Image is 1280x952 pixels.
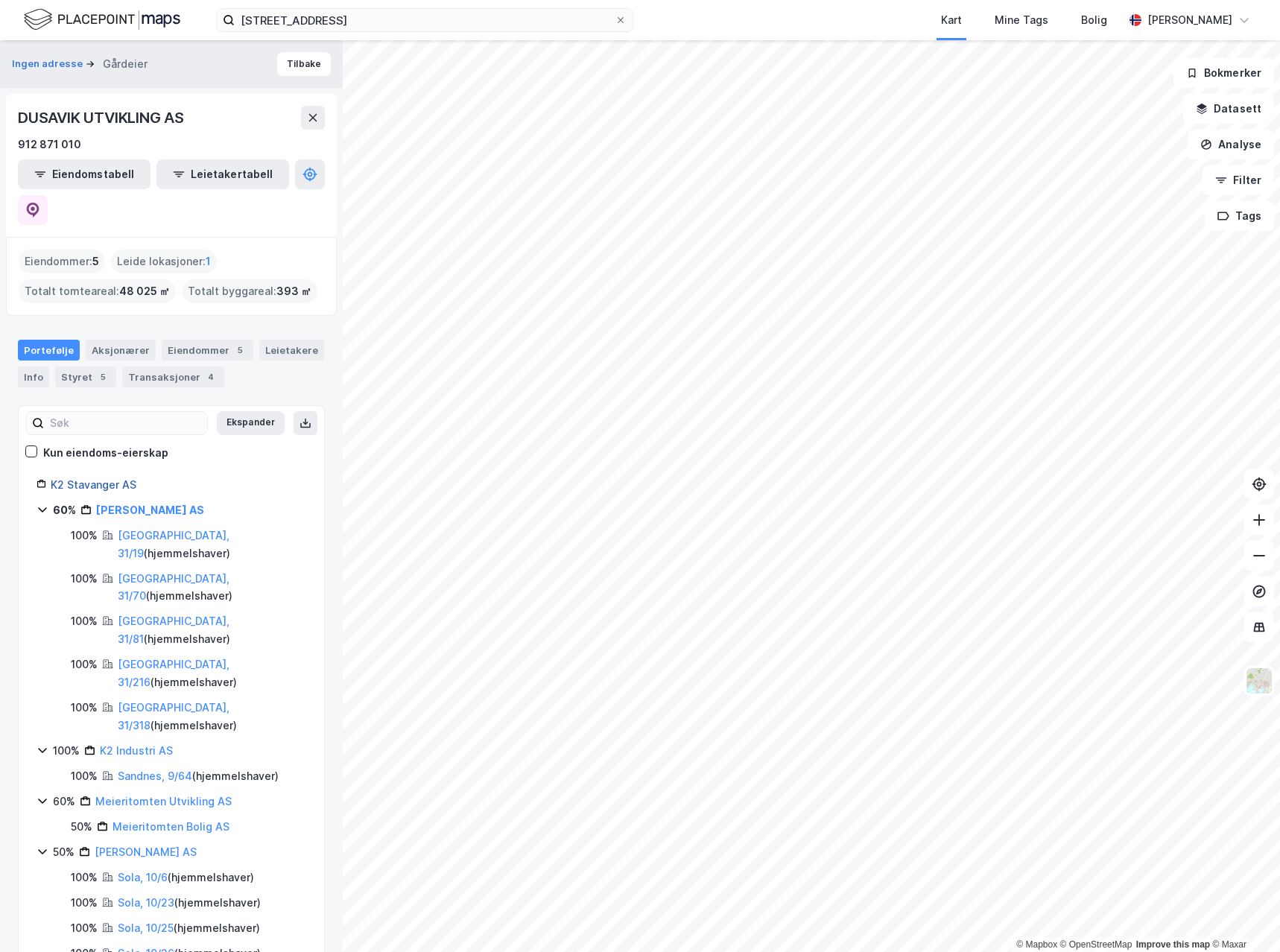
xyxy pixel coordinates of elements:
[86,340,156,361] div: Aksjonærer
[156,159,289,189] button: Leietakertabell
[43,444,168,462] div: Kun eiendoms-eierskap
[53,742,80,760] div: 100%
[95,845,197,858] a: [PERSON_NAME] AS
[941,11,962,29] div: Kart
[118,615,229,645] a: [GEOGRAPHIC_DATA], 31/81
[71,612,98,630] div: 100%
[118,701,229,732] a: [GEOGRAPHIC_DATA], 31/318
[18,136,81,153] div: 912 871 010
[162,340,253,361] div: Eiendommer
[1060,939,1132,950] a: OpenStreetMap
[118,572,229,603] a: [GEOGRAPHIC_DATA], 31/70
[111,250,217,273] div: Leide lokasjoner :
[118,767,279,785] div: ( hjemmelshaver )
[55,366,116,387] div: Styret
[95,369,110,384] div: 5
[96,504,204,516] a: [PERSON_NAME] AS
[118,919,260,937] div: ( hjemmelshaver )
[203,369,218,384] div: 4
[71,767,98,785] div: 100%
[95,795,232,807] a: Meieritomten Utvikling AS
[118,527,306,562] div: ( hjemmelshaver )
[53,843,75,861] div: 50%
[182,279,317,303] div: Totalt byggareal :
[18,366,49,387] div: Info
[118,769,192,782] a: Sandnes, 9/64
[276,282,311,300] span: 393 ㎡
[71,894,98,912] div: 100%
[1245,667,1273,695] img: Z
[51,478,136,491] a: K2 Stavanger AS
[71,869,98,886] div: 100%
[1203,165,1274,195] button: Filter
[1205,201,1274,231] button: Tags
[71,818,92,836] div: 50%
[1188,130,1274,159] button: Analyse
[19,279,176,303] div: Totalt tomteareal :
[100,744,173,757] a: K2 Industri AS
[235,9,615,31] input: Søk på adresse, matrikkel, gårdeiere, leietakere eller personer
[122,366,224,387] div: Transaksjoner
[119,282,170,300] span: 48 025 ㎡
[53,793,75,810] div: 60%
[206,253,211,270] span: 1
[1205,880,1280,952] div: Kontrollprogram for chat
[113,820,229,833] a: Meieritomten Bolig AS
[71,570,98,588] div: 100%
[232,343,247,358] div: 5
[118,894,261,912] div: ( hjemmelshaver )
[53,501,76,519] div: 60%
[995,11,1048,29] div: Mine Tags
[259,340,324,361] div: Leietakere
[277,52,331,76] button: Tilbake
[71,699,98,717] div: 100%
[44,412,207,434] input: Søk
[18,159,151,189] button: Eiendomstabell
[118,658,229,688] a: [GEOGRAPHIC_DATA], 31/216
[217,411,285,435] button: Ekspander
[118,896,174,909] a: Sola, 10/23
[1136,939,1210,950] a: Improve this map
[118,699,306,734] div: ( hjemmelshaver )
[118,921,174,934] a: Sola, 10/25
[1081,11,1107,29] div: Bolig
[1173,58,1274,88] button: Bokmerker
[18,106,187,130] div: DUSAVIK UTVIKLING AS
[24,7,180,33] img: logo.f888ab2527a4732fd821a326f86c7f29.svg
[71,527,98,545] div: 100%
[92,253,99,270] span: 5
[12,57,86,72] button: Ingen adresse
[1147,11,1232,29] div: [PERSON_NAME]
[19,250,105,273] div: Eiendommer :
[118,529,229,559] a: [GEOGRAPHIC_DATA], 31/19
[1016,939,1057,950] a: Mapbox
[1183,94,1274,124] button: Datasett
[1205,880,1280,952] iframe: Chat Widget
[71,919,98,937] div: 100%
[118,871,168,883] a: Sola, 10/6
[18,340,80,361] div: Portefølje
[118,656,306,691] div: ( hjemmelshaver )
[103,55,148,73] div: Gårdeier
[118,570,306,606] div: ( hjemmelshaver )
[118,612,306,648] div: ( hjemmelshaver )
[71,656,98,673] div: 100%
[118,869,254,886] div: ( hjemmelshaver )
